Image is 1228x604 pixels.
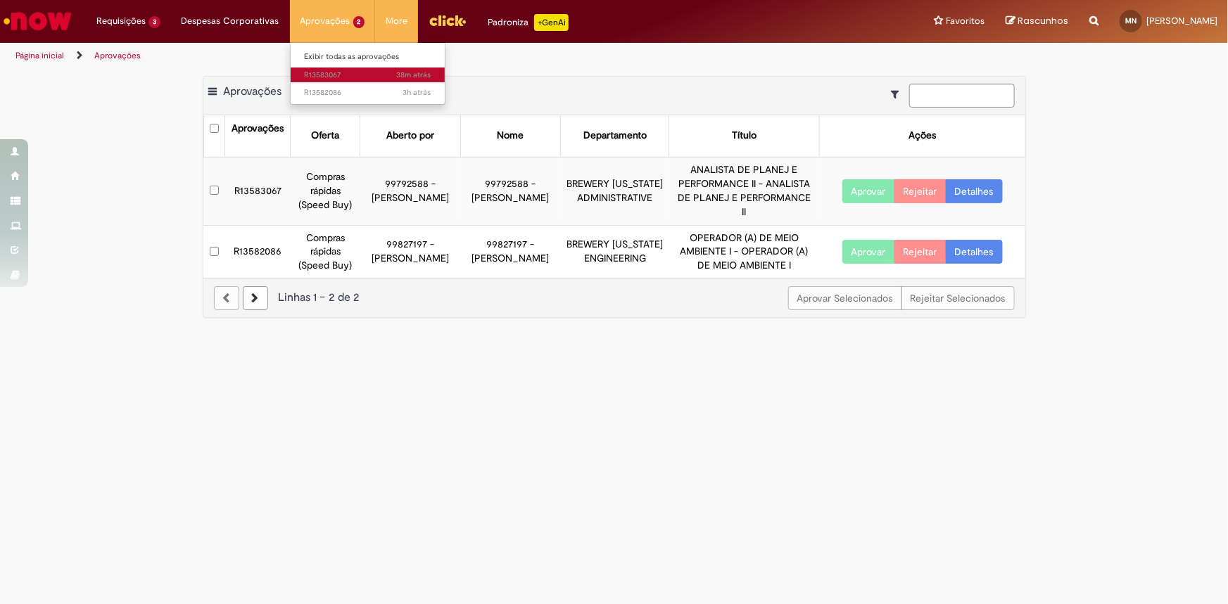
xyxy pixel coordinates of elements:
[305,87,431,98] span: R13582086
[946,240,1003,264] a: Detalhes
[561,157,669,225] td: BREWERY [US_STATE] ADMINISTRATIVE
[94,50,141,61] a: Aprovações
[397,70,431,80] time: 30/09/2025 17:00:19
[946,14,985,28] span: Favoritos
[1006,15,1068,28] a: Rascunhos
[1018,14,1068,27] span: Rascunhos
[11,43,808,69] ul: Trilhas de página
[290,42,446,105] ul: Aprovações
[909,129,936,143] div: Ações
[305,70,431,81] span: R13583067
[232,122,284,136] div: Aprovações
[386,129,434,143] div: Aberto por
[214,290,1015,306] div: Linhas 1 − 2 de 2
[397,70,431,80] span: 38m atrás
[291,68,445,83] a: Aberto R13583067 :
[460,157,561,225] td: 99792588 - [PERSON_NAME]
[488,14,569,31] div: Padroniza
[360,157,461,225] td: 99792588 - [PERSON_NAME]
[894,179,947,203] button: Rejeitar
[534,14,569,31] p: +GenAi
[403,87,431,98] time: 30/09/2025 14:52:47
[946,179,1003,203] a: Detalhes
[225,115,291,157] th: Aprovações
[561,225,669,278] td: BREWERY [US_STATE] ENGINEERING
[842,240,895,264] button: Aprovar
[182,14,279,28] span: Despesas Corporativas
[403,87,431,98] span: 3h atrás
[360,225,461,278] td: 99827197 - [PERSON_NAME]
[291,225,360,278] td: Compras rápidas (Speed Buy)
[291,157,360,225] td: Compras rápidas (Speed Buy)
[429,10,467,31] img: click_logo_yellow_360x200.png
[353,16,365,28] span: 2
[225,225,291,278] td: R13582086
[460,225,561,278] td: 99827197 - [PERSON_NAME]
[225,157,291,225] td: R13583067
[311,129,339,143] div: Oferta
[224,84,282,98] span: Aprovações
[892,89,906,99] i: Mostrar filtros para: Suas Solicitações
[1146,15,1217,27] span: [PERSON_NAME]
[669,157,820,225] td: ANALISTA DE PLANEJ E PERFORMANCE II - ANALISTA DE PLANEJ E PERFORMANCE II
[1125,16,1137,25] span: MN
[386,14,407,28] span: More
[148,16,160,28] span: 3
[583,129,647,143] div: Departamento
[15,50,64,61] a: Página inicial
[1,7,74,35] img: ServiceNow
[96,14,146,28] span: Requisições
[894,240,947,264] button: Rejeitar
[669,225,820,278] td: OPERADOR (A) DE MEIO AMBIENTE I - OPERADOR (A) DE MEIO AMBIENTE I
[498,129,524,143] div: Nome
[842,179,895,203] button: Aprovar
[732,129,757,143] div: Título
[291,49,445,65] a: Exibir todas as aprovações
[300,14,350,28] span: Aprovações
[291,85,445,101] a: Aberto R13582086 :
